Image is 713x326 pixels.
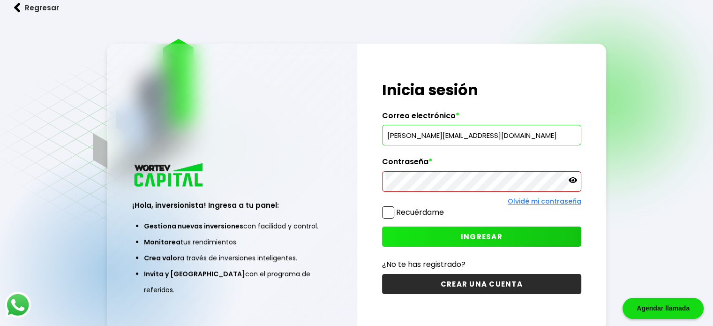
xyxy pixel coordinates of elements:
label: Correo electrónico [382,111,581,125]
div: Agendar llamada [623,298,704,319]
span: INGRESAR [461,232,503,242]
button: INGRESAR [382,227,581,247]
li: con el programa de referidos. [144,266,320,298]
span: Invita y [GEOGRAPHIC_DATA] [144,269,245,279]
label: Recuérdame [396,207,444,218]
img: flecha izquierda [14,3,21,13]
a: Olvidé mi contraseña [508,197,581,206]
span: Crea valor [144,253,180,263]
li: a través de inversiones inteligentes. [144,250,320,266]
span: Gestiona nuevas inversiones [144,221,243,231]
h1: Inicia sesión [382,79,581,101]
li: con facilidad y control. [144,218,320,234]
button: CREAR UNA CUENTA [382,274,581,294]
a: ¿No te has registrado?CREAR UNA CUENTA [382,258,581,294]
li: tus rendimientos. [144,234,320,250]
img: logo_wortev_capital [132,162,206,190]
label: Contraseña [382,157,581,171]
p: ¿No te has registrado? [382,258,581,270]
span: Monitorea [144,237,180,247]
img: logos_whatsapp-icon.242b2217.svg [5,292,31,318]
input: hola@wortev.capital [386,125,577,145]
h3: ¡Hola, inversionista! Ingresa a tu panel: [132,200,331,211]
